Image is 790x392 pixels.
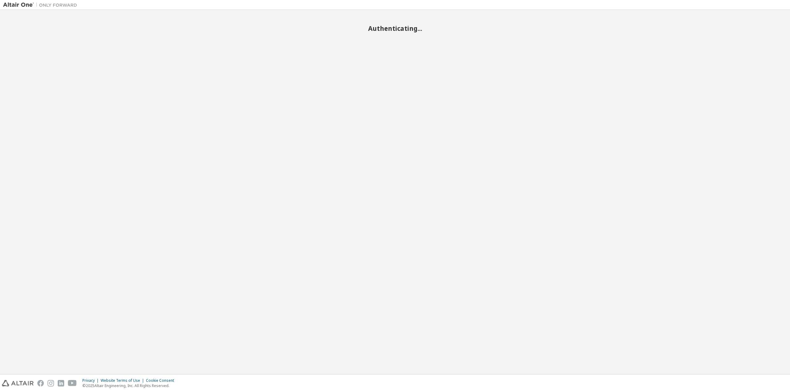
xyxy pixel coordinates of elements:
div: Website Terms of Use [101,378,146,383]
img: linkedin.svg [58,380,64,386]
h2: Authenticating... [3,24,787,32]
div: Privacy [82,378,101,383]
img: instagram.svg [48,380,54,386]
div: Cookie Consent [146,378,178,383]
p: © 2025 Altair Engineering, Inc. All Rights Reserved. [82,383,178,388]
img: Altair One [3,2,80,8]
img: altair_logo.svg [2,380,34,386]
img: youtube.svg [68,380,77,386]
img: facebook.svg [37,380,44,386]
